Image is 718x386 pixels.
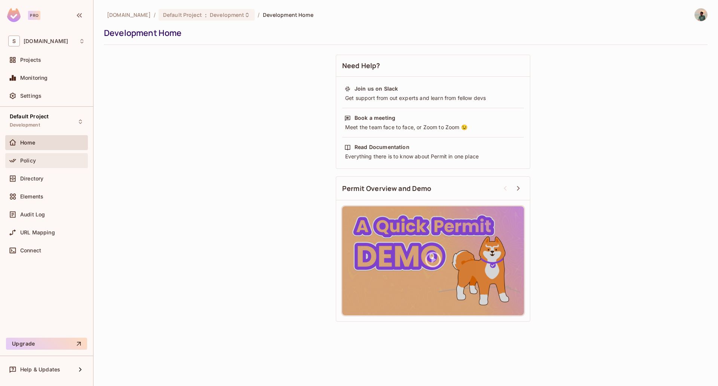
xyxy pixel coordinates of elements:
span: Connect [20,247,41,253]
div: Book a meeting [355,114,395,122]
span: Default Project [10,113,49,119]
span: URL Mapping [20,230,55,235]
span: Elements [20,194,43,200]
span: Settings [20,93,42,99]
img: SReyMgAAAABJRU5ErkJggg== [7,8,21,22]
div: Everything there is to know about Permit in one place [344,153,522,160]
span: Policy [20,158,36,164]
div: Join us on Slack [355,85,398,92]
span: Need Help? [342,61,380,70]
span: Audit Log [20,212,45,218]
div: Read Documentation [355,143,409,151]
div: Meet the team face to face, or Zoom to Zoom 😉 [344,124,522,131]
span: Help & Updates [20,367,60,373]
div: Development Home [104,27,704,39]
div: Get support from out experts and learn from fellow devs [344,94,522,102]
div: Pro [28,11,40,20]
span: Development [210,11,244,18]
span: Development [10,122,40,128]
img: Shubham Sonwane [695,9,707,21]
span: Home [20,140,36,146]
li: / [154,11,156,18]
span: Projects [20,57,41,63]
span: Default Project [163,11,202,18]
span: Workspace: seepossible.com [24,38,68,44]
button: Upgrade [6,338,87,350]
span: Monitoring [20,75,48,81]
span: S [8,36,20,46]
li: / [258,11,260,18]
span: the active workspace [107,11,151,18]
span: Development Home [263,11,313,18]
span: Permit Overview and Demo [342,184,432,193]
span: : [205,12,207,18]
span: Directory [20,176,43,182]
